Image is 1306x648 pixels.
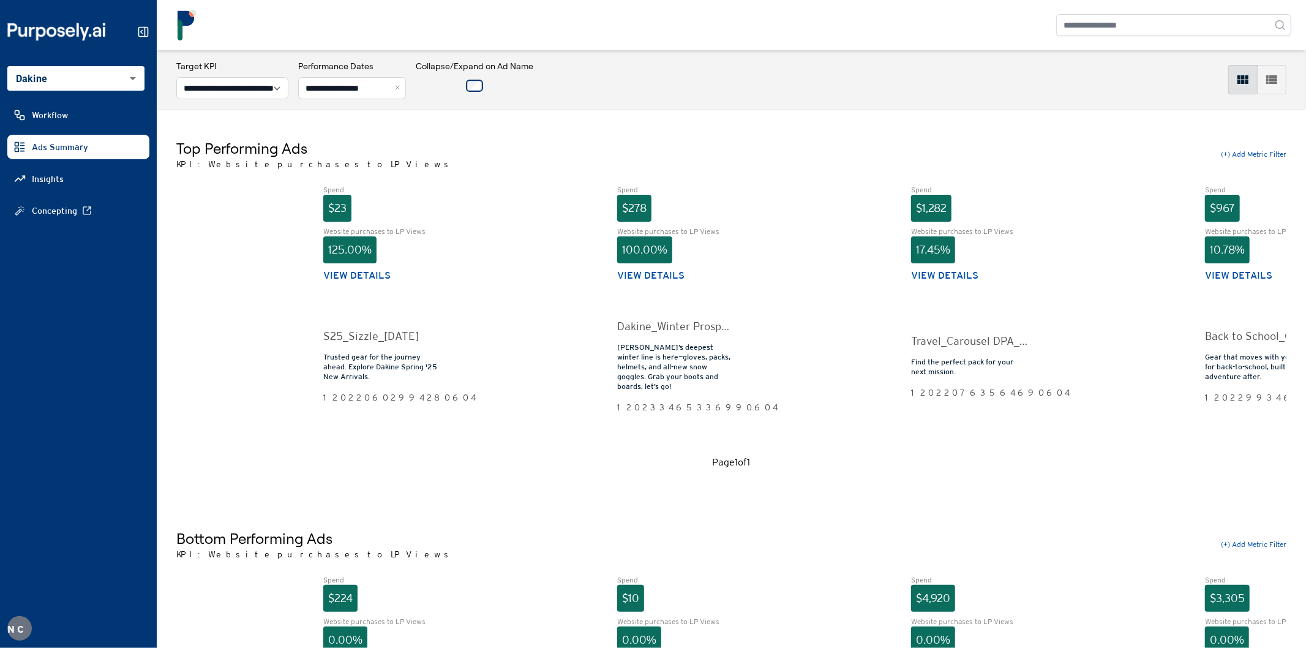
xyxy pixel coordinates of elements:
[911,268,978,283] button: View details
[617,617,735,627] div: Website purchases to LP Views
[1205,585,1250,612] div: $3,305
[323,328,441,345] div: S25_Sizzle_[DATE]
[911,386,1029,399] div: 120220763564690604
[911,617,1029,627] div: Website purchases to LP Views
[617,585,644,612] div: $10
[323,195,351,222] div: $23
[911,357,1029,377] div: Find the perfect pack for your next mission.
[171,10,202,40] img: logo
[392,77,406,99] button: Close
[323,227,441,236] div: Website purchases to LP Views
[32,205,77,217] span: Concepting
[323,617,441,627] div: Website purchases to LP Views
[32,109,68,121] span: Workflow
[7,616,32,641] div: N C
[617,342,735,391] div: [PERSON_NAME]’s deepest winter line is here—gloves, packs, helmets, and all-new snow goggles. Gra...
[323,585,358,612] div: $224
[32,173,64,185] span: Insights
[176,138,454,158] h5: Top Performing Ads
[1221,149,1286,159] button: (+) Add Metric Filter
[617,318,735,335] div: Dakine_Winter Prospecting_DPA_[DATE]
[298,60,406,72] h3: Performance Dates
[1221,540,1286,549] button: (+) Add Metric Filter
[323,352,441,382] div: Trusted gear for the journey ahead. Explore Dakine Spring '25 New Arrivals.
[7,103,149,127] a: Workflow
[7,167,149,191] a: Insights
[617,185,735,195] div: Spend
[323,236,377,263] div: 125.00%
[7,616,32,641] button: NC
[617,575,735,585] div: Spend
[911,195,951,222] div: $1,282
[617,236,672,263] div: 100.00%
[617,401,735,413] div: 120233465336990604
[911,333,1029,350] div: Travel_Carousel DPA_[DATE]
[323,391,441,404] div: 120220602994280604
[911,585,955,612] div: $4,920
[7,135,149,159] a: Ads Summary
[911,185,1029,195] div: Spend
[617,195,651,222] div: $278
[7,198,149,223] a: Concepting
[176,548,454,560] p: KPI: Website purchases to LP Views
[176,529,454,548] h5: Bottom Performing Ads
[176,158,454,170] p: KPI: Website purchases to LP Views
[416,60,533,72] h3: Collapse/Expand on Ad Name
[323,575,441,585] div: Spend
[617,227,735,236] div: Website purchases to LP Views
[911,227,1029,236] div: Website purchases to LP Views
[1205,236,1250,263] div: 10.78%
[32,141,88,153] span: Ads Summary
[911,236,955,263] div: 17.45%
[1205,195,1240,222] div: $967
[617,268,685,283] button: View details
[911,575,1029,585] div: Spend
[323,185,441,195] div: Spend
[323,268,391,283] button: View details
[7,66,144,91] div: Dakine
[176,60,288,72] h3: Target KPI
[713,455,751,470] div: Page 1 of 1
[1205,268,1272,283] button: View details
